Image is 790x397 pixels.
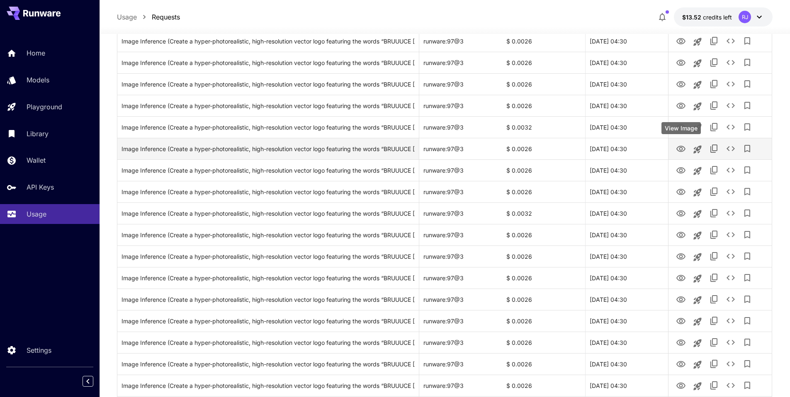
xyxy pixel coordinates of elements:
button: Launch in playground [689,335,706,351]
button: See details [722,54,739,71]
button: View Image [673,291,689,308]
div: $ 0.0026 [502,30,585,52]
div: Click to copy prompt [122,354,415,375]
button: View Image [673,118,689,135]
button: Add to library [739,356,756,372]
button: Add to library [739,226,756,243]
button: Launch in playground [689,227,706,244]
div: 05 Aug, 2025 04:30 [585,267,668,289]
button: Launch in playground [689,77,706,93]
button: View Image [673,226,689,243]
div: 05 Aug, 2025 04:30 [585,375,668,396]
div: 05 Aug, 2025 04:30 [585,30,668,52]
button: Add to library [739,54,756,71]
button: View Image [673,205,689,221]
div: Click to copy prompt [122,31,415,52]
button: Collapse sidebar [83,376,93,387]
button: Copy TaskUUID [706,140,722,157]
div: runware:97@3 [419,159,502,181]
div: $ 0.0032 [502,202,585,224]
button: See details [722,356,739,372]
button: View Image [673,54,689,71]
div: $ 0.0026 [502,95,585,116]
button: See details [722,377,739,394]
button: Add to library [739,162,756,178]
button: Launch in playground [689,249,706,265]
div: runware:97@3 [419,95,502,116]
div: runware:97@3 [419,73,502,95]
button: Copy TaskUUID [706,291,722,308]
button: See details [722,313,739,329]
button: Launch in playground [689,98,706,115]
div: $ 0.0026 [502,267,585,289]
div: Click to copy prompt [122,181,415,202]
div: 05 Aug, 2025 04:30 [585,202,668,224]
div: runware:97@3 [419,224,502,245]
p: Home [27,48,45,58]
button: See details [722,76,739,92]
div: Click to copy prompt [122,203,415,224]
div: runware:97@3 [419,245,502,267]
div: runware:97@3 [419,353,502,375]
button: See details [722,334,739,351]
div: Click to copy prompt [122,289,415,310]
div: runware:97@3 [419,138,502,159]
button: See details [722,291,739,308]
button: Add to library [739,119,756,135]
button: See details [722,226,739,243]
button: View Image [673,97,689,114]
div: 05 Aug, 2025 04:30 [585,159,668,181]
div: 05 Aug, 2025 04:30 [585,95,668,116]
div: Click to copy prompt [122,95,415,116]
button: View Image [673,75,689,92]
div: 05 Aug, 2025 04:30 [585,73,668,95]
button: Copy TaskUUID [706,269,722,286]
button: Add to library [739,205,756,221]
nav: breadcrumb [117,12,180,22]
div: 05 Aug, 2025 04:30 [585,116,668,138]
button: See details [722,162,739,178]
button: Add to library [739,97,756,114]
div: Click to copy prompt [122,332,415,353]
div: 05 Aug, 2025 04:30 [585,52,668,73]
button: View Image [673,32,689,49]
button: View Image [673,183,689,200]
button: Launch in playground [689,141,706,158]
button: Copy TaskUUID [706,183,722,200]
div: runware:97@3 [419,289,502,310]
div: Click to copy prompt [122,52,415,73]
button: $13.52097RJ [674,7,773,26]
div: $ 0.0026 [502,310,585,332]
div: $ 0.0032 [502,116,585,138]
a: Usage [117,12,137,22]
button: See details [722,33,739,49]
button: Copy TaskUUID [706,54,722,71]
a: Requests [152,12,180,22]
button: Launch in playground [689,356,706,373]
button: View Image [673,355,689,372]
button: See details [722,248,739,265]
button: Add to library [739,76,756,92]
div: $13.52097 [682,13,732,22]
div: Click to copy prompt [122,74,415,95]
div: runware:97@3 [419,267,502,289]
div: runware:97@3 [419,181,502,202]
div: 05 Aug, 2025 04:30 [585,353,668,375]
div: View Image [661,122,701,134]
button: Add to library [739,334,756,351]
div: Click to copy prompt [122,310,415,332]
div: $ 0.0026 [502,138,585,159]
button: Launch in playground [689,270,706,287]
div: Click to copy prompt [122,160,415,181]
div: runware:97@3 [419,310,502,332]
p: Wallet [27,155,46,165]
button: Add to library [739,183,756,200]
button: Copy TaskUUID [706,162,722,178]
div: Click to copy prompt [122,224,415,245]
span: $13.52 [682,14,703,21]
div: runware:97@3 [419,30,502,52]
button: Copy TaskUUID [706,33,722,49]
div: 05 Aug, 2025 04:30 [585,138,668,159]
div: $ 0.0026 [502,224,585,245]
